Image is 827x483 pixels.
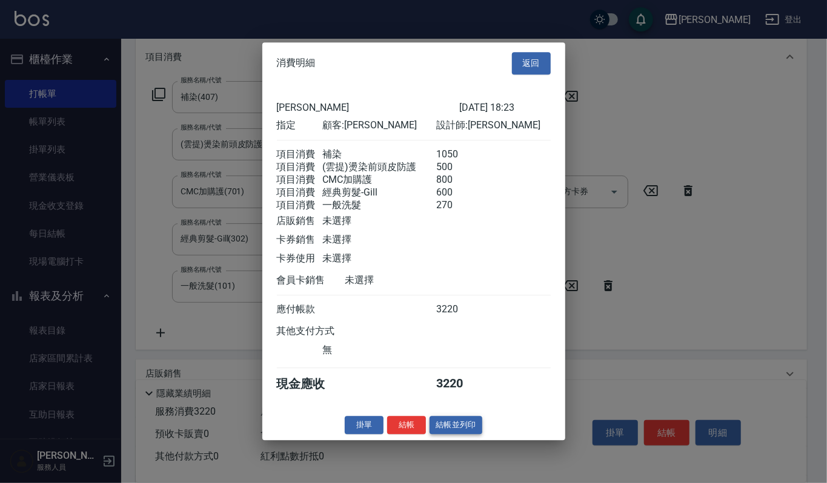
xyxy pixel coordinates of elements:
div: 補染 [322,148,436,161]
div: 卡券使用 [277,252,322,265]
button: 返回 [512,52,551,74]
div: 項目消費 [277,186,322,199]
div: 項目消費 [277,148,322,161]
div: 未選擇 [322,234,436,246]
div: 項目消費 [277,161,322,174]
button: 掛單 [345,416,384,435]
button: 結帳並列印 [430,416,482,435]
div: 顧客: [PERSON_NAME] [322,119,436,132]
div: 未選擇 [345,274,459,287]
div: 500 [436,161,482,174]
div: 店販銷售 [277,215,322,228]
div: 項目消費 [277,174,322,186]
div: [DATE] 18:23 [459,102,551,113]
div: 現金應收 [277,376,345,392]
button: 結帳 [387,416,426,435]
div: 其他支付方式 [277,325,368,338]
div: 270 [436,199,482,212]
div: CMC加購護 [322,174,436,186]
div: 應付帳款 [277,303,322,316]
div: 項目消費 [277,199,322,212]
div: (雲提)燙染前頭皮防護 [322,161,436,174]
div: 卡券銷售 [277,234,322,246]
div: 800 [436,174,482,186]
span: 消費明細 [277,57,316,70]
div: 3220 [436,303,482,316]
div: 未選擇 [322,215,436,228]
div: 3220 [436,376,482,392]
div: 經典剪髮-Gill [322,186,436,199]
div: 1050 [436,148,482,161]
div: 無 [322,344,436,356]
div: 會員卡銷售 [277,274,345,287]
div: 未選擇 [322,252,436,265]
div: [PERSON_NAME] [277,102,459,113]
div: 指定 [277,119,322,132]
div: 600 [436,186,482,199]
div: 設計師: [PERSON_NAME] [436,119,550,132]
div: 一般洗髮 [322,199,436,212]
